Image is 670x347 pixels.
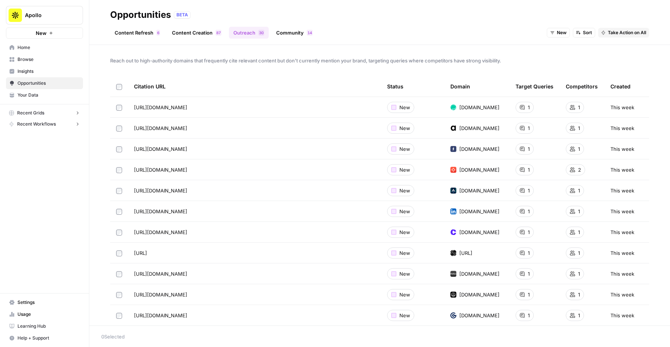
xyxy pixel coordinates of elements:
[578,166,581,173] span: 2
[610,166,634,173] span: This week
[134,187,187,194] span: [URL][DOMAIN_NAME]
[450,125,456,131] img: orf35bcksal8g279b29tweou5g65
[459,145,500,153] span: [DOMAIN_NAME]
[459,208,500,215] span: [DOMAIN_NAME]
[610,291,634,298] span: This week
[134,291,187,298] span: [URL][DOMAIN_NAME]
[216,30,221,36] div: 87
[610,76,631,97] div: Created
[216,30,218,36] span: 8
[6,77,83,89] a: Opportunities
[459,312,500,319] span: [DOMAIN_NAME]
[578,124,580,132] span: 1
[134,228,187,236] span: [URL][DOMAIN_NAME]
[610,104,634,111] span: This week
[399,270,410,278] span: New
[459,249,472,257] span: [URL]
[459,291,500,298] span: [DOMAIN_NAME]
[578,187,580,194] span: 1
[608,29,646,36] span: Take Action on All
[134,166,187,173] span: [URL][DOMAIN_NAME]
[6,65,83,77] a: Insights
[156,30,160,36] div: 6
[399,124,410,132] span: New
[459,228,500,236] span: [DOMAIN_NAME]
[450,76,470,97] div: Domain
[610,145,634,153] span: This week
[399,312,410,319] span: New
[17,311,80,318] span: Usage
[6,42,83,53] a: Home
[134,249,147,257] span: [URL]
[528,104,530,111] span: 1
[399,208,410,215] span: New
[6,332,83,344] button: Help + Support
[6,89,83,101] a: Your Data
[610,270,634,278] span: This week
[399,145,410,153] span: New
[134,270,187,278] span: [URL][DOMAIN_NAME]
[578,104,580,111] span: 1
[101,333,658,340] div: 0 Selected
[528,270,530,278] span: 1
[578,208,580,215] span: 1
[528,249,530,257] span: 1
[17,110,44,116] span: Recent Grids
[134,76,375,97] div: Citation URL
[134,104,187,111] span: [URL][DOMAIN_NAME]
[598,28,649,38] button: Take Action on All
[547,28,570,38] button: New
[610,312,634,319] span: This week
[272,27,317,39] a: Community14
[459,104,500,111] span: [DOMAIN_NAME]
[450,188,456,194] img: bk03m0l7hhf2zmtniwmkj61nde13
[17,80,80,87] span: Opportunities
[578,291,580,298] span: 1
[459,187,500,194] span: [DOMAIN_NAME]
[610,228,634,236] span: This week
[516,76,553,97] div: Target Queries
[17,121,56,127] span: Recent Workflows
[6,308,83,320] a: Usage
[261,30,264,36] span: 0
[528,312,530,319] span: 1
[174,11,191,19] div: BETA
[17,44,80,51] span: Home
[450,292,456,298] img: 600b1mc1dyvvolt30yaf1upxq7in
[167,27,226,39] a: Content Creation87
[450,208,456,214] img: kchno9xwnxyxnq3ycroz7rym9jnt
[134,208,187,215] span: [URL][DOMAIN_NAME]
[610,124,634,132] span: This week
[578,249,580,257] span: 1
[459,166,500,173] span: [DOMAIN_NAME]
[399,166,410,173] span: New
[578,270,580,278] span: 1
[110,27,165,39] a: Content Refresh6
[25,12,70,19] span: Apollo
[610,208,634,215] span: This week
[134,124,187,132] span: [URL][DOMAIN_NAME]
[528,228,530,236] span: 1
[310,30,312,36] span: 4
[229,27,269,39] a: Outreach30
[6,296,83,308] a: Settings
[578,145,580,153] span: 1
[134,145,187,153] span: [URL][DOMAIN_NAME]
[307,30,310,36] span: 1
[399,228,410,236] span: New
[399,249,410,257] span: New
[17,92,80,98] span: Your Data
[387,76,403,97] div: Status
[17,68,80,75] span: Insights
[450,104,456,110] img: bid2e83brflbg1w6wt3qyyz70ygy
[17,56,80,63] span: Browse
[17,323,80,330] span: Learning Hub
[459,124,500,132] span: [DOMAIN_NAME]
[218,30,221,36] span: 7
[528,291,530,298] span: 1
[110,9,171,21] div: Opportunities
[450,229,456,235] img: dx086or396e65qnigt25akmiwcq2
[9,9,22,22] img: Apollo Logo
[399,104,410,111] span: New
[450,250,456,256] img: 6q54c1sj703cf69e71cze0f6gb8w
